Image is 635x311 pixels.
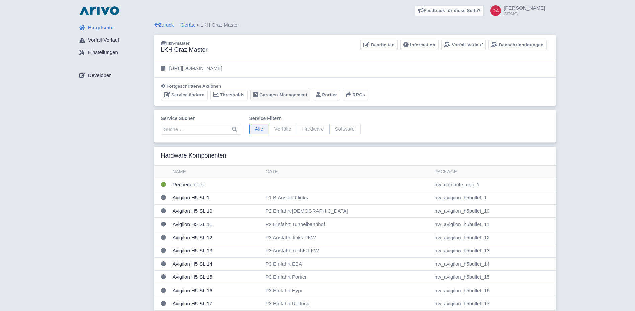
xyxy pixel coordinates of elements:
[263,257,432,271] td: P3 Einfahrt EBA
[170,257,263,271] td: Avigilon H5 SL 14
[250,90,310,100] a: Garagen Management
[154,22,174,28] a: Zurück
[170,178,263,191] td: Recheneinheit
[181,22,196,28] a: Geräte
[170,284,263,297] td: Avigilon H5 SL 16
[169,65,222,72] p: [URL][DOMAIN_NAME]
[161,124,241,135] input: Suche…
[415,5,484,16] a: Feedback für diese Seite?
[170,244,263,258] td: Avigilon H5 SL 13
[313,90,340,100] a: Portier
[161,152,226,160] h3: Hardware Komponenten
[432,231,556,244] td: hw_avigilon_h5bullet_12
[263,204,432,218] td: P2 Einfahrt [DEMOGRAPHIC_DATA]
[263,284,432,297] td: P3 Einfahrt Hypo
[504,12,545,16] small: GESIG
[432,218,556,231] td: hw_avigilon_h5bullet_11
[263,166,432,178] th: Gate
[263,297,432,311] td: P3 Einfahrt Rettung
[88,49,118,56] span: Einstellungen
[432,204,556,218] td: hw_avigilon_h5bullet_10
[360,40,397,50] a: Bearbeiten
[88,72,111,79] span: Developer
[78,5,121,16] img: logo
[170,204,263,218] td: Avigilon H5 SL 10
[486,5,545,16] a: [PERSON_NAME] GESIG
[432,244,556,258] td: hw_avigilon_h5bullet_13
[269,124,297,134] span: Vorfälle
[432,271,556,284] td: hw_avigilon_h5bullet_15
[263,191,432,205] td: P1 B Ausfahrt links
[170,231,263,244] td: Avigilon H5 SL 12
[168,41,190,46] span: lkh-master
[161,46,208,54] h3: LKH Graz Master
[488,40,546,50] a: Benachrichtigungen
[297,124,330,134] span: Hardware
[74,46,154,59] a: Einstellungen
[161,115,241,122] label: Service suchen
[263,244,432,258] td: P3 Ausfahrt rechts LKW
[263,271,432,284] td: P3 Einfahrt Portier
[432,191,556,205] td: hw_avigilon_h5bullet_1
[432,166,556,178] th: Package
[441,40,486,50] a: Vorfall-Verlauf
[170,191,263,205] td: Avigilon H5 SL 1
[249,115,361,122] label: Service filtern
[170,166,263,178] th: Name
[263,218,432,231] td: P2 Einfahrt Tunnelbahnhof
[170,218,263,231] td: Avigilon H5 SL 11
[249,124,269,134] span: Alle
[170,271,263,284] td: Avigilon H5 SL 15
[329,124,361,134] span: Software
[263,231,432,244] td: P3 Ausfahrt links PKW
[432,297,556,311] td: hw_avigilon_h5bullet_17
[432,284,556,297] td: hw_avigilon_h5bullet_16
[154,21,556,29] div: > LKH Graz Master
[161,90,208,100] a: Service ändern
[88,36,119,44] span: Vorfall-Verlauf
[343,90,368,100] button: RPCs
[504,5,545,11] span: [PERSON_NAME]
[74,34,154,47] a: Vorfall-Verlauf
[74,21,154,34] a: Hauptseite
[432,257,556,271] td: hw_avigilon_h5bullet_14
[74,69,154,82] a: Developer
[88,24,114,32] span: Hauptseite
[400,40,439,50] a: Information
[167,84,221,89] span: Fortgeschrittene Aktionen
[210,90,248,100] a: Thresholds
[170,297,263,311] td: Avigilon H5 SL 17
[432,178,556,191] td: hw_compute_nuc_1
